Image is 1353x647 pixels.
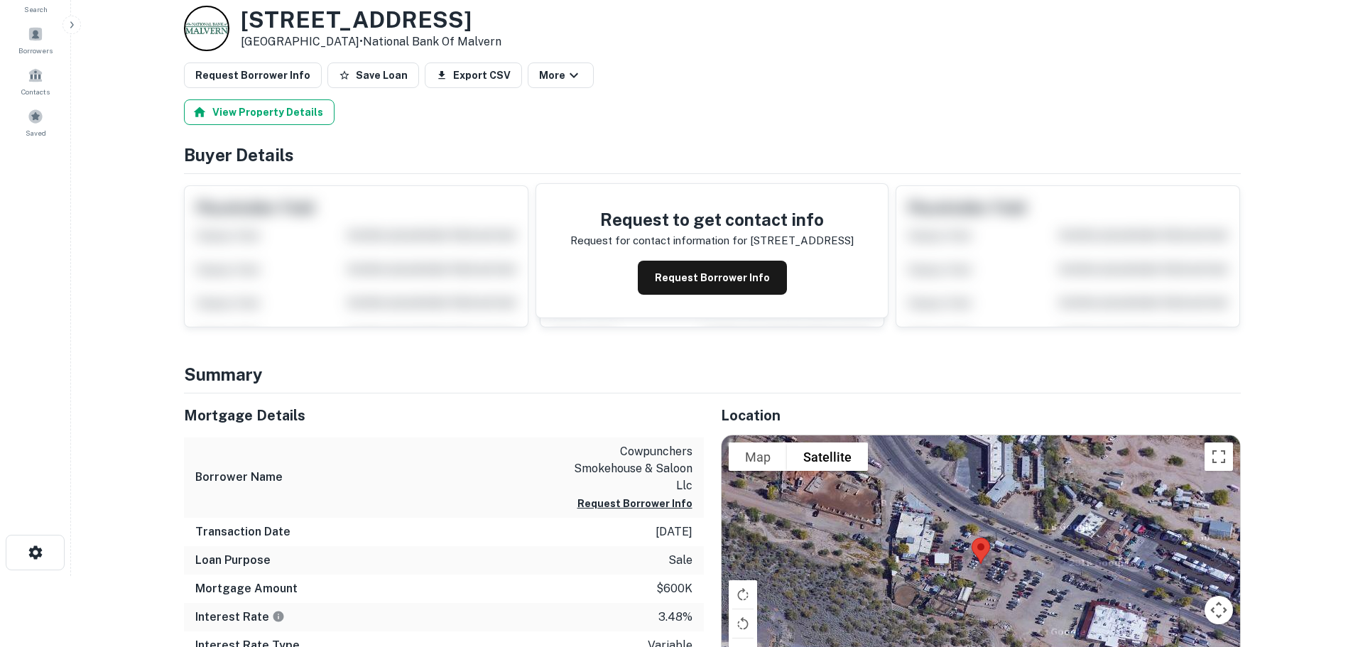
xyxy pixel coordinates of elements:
svg: The interest rates displayed on the website are for informational purposes only and may be report... [272,610,285,623]
button: Request Borrower Info [577,495,692,512]
h6: Interest Rate [195,609,285,626]
button: Export CSV [425,62,522,88]
p: [STREET_ADDRESS] [750,232,854,249]
h6: Transaction Date [195,523,290,540]
button: Toggle fullscreen view [1205,442,1233,471]
h6: Mortgage Amount [195,580,298,597]
a: Borrowers [4,21,67,59]
span: Contacts [21,86,50,97]
button: Rotate map counterclockwise [729,609,757,638]
h4: Buyer Details [184,142,1241,168]
h4: Request to get contact info [570,207,854,232]
span: Saved [26,127,46,138]
a: Saved [4,103,67,141]
button: Save Loan [327,62,419,88]
button: View Property Details [184,99,335,125]
p: [GEOGRAPHIC_DATA] • [241,33,501,50]
p: [DATE] [656,523,692,540]
h6: Borrower Name [195,469,283,486]
button: Request Borrower Info [638,261,787,295]
span: Search [24,4,48,15]
h5: Location [721,405,1241,426]
button: Rotate map clockwise [729,580,757,609]
button: More [528,62,594,88]
iframe: Chat Widget [1282,533,1353,602]
p: Request for contact information for [570,232,747,249]
h5: Mortgage Details [184,405,704,426]
span: Borrowers [18,45,53,56]
button: Map camera controls [1205,596,1233,624]
button: Show street map [729,442,787,471]
p: $600k [656,580,692,597]
button: Request Borrower Info [184,62,322,88]
h3: [STREET_ADDRESS] [241,6,501,33]
p: 3.48% [658,609,692,626]
h4: Summary [184,361,1241,387]
button: Show satellite imagery [787,442,868,471]
p: cowpunchers smokehouse & saloon llc [565,443,692,494]
a: National Bank Of Malvern [363,35,501,48]
a: Contacts [4,62,67,100]
h6: Loan Purpose [195,552,271,569]
p: sale [668,552,692,569]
